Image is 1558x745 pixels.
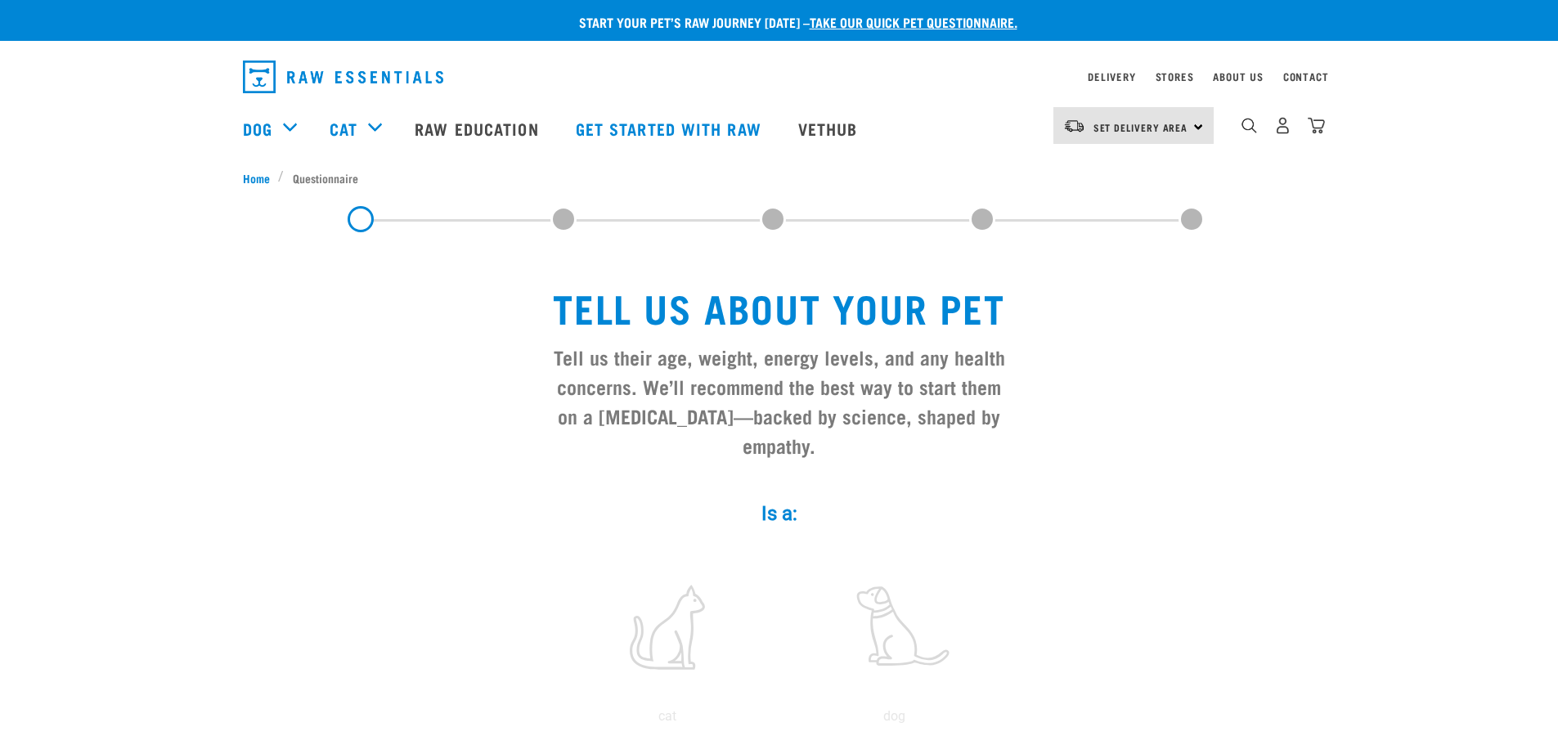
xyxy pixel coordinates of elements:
[243,169,279,186] a: Home
[534,499,1025,528] label: Is a:
[243,116,272,141] a: Dog
[243,169,1316,186] nav: breadcrumbs
[547,285,1012,329] h1: Tell us about your pet
[1213,74,1263,79] a: About Us
[398,96,559,161] a: Raw Education
[784,707,1005,726] p: dog
[243,169,270,186] span: Home
[810,18,1017,25] a: take our quick pet questionnaire.
[1274,117,1291,134] img: user.png
[1093,124,1188,130] span: Set Delivery Area
[1241,118,1257,133] img: home-icon-1@2x.png
[1088,74,1135,79] a: Delivery
[230,54,1329,100] nav: dropdown navigation
[1283,74,1329,79] a: Contact
[1156,74,1194,79] a: Stores
[243,61,443,93] img: Raw Essentials Logo
[547,342,1012,460] h3: Tell us their age, weight, energy levels, and any health concerns. We’ll recommend the best way t...
[559,96,782,161] a: Get started with Raw
[330,116,357,141] a: Cat
[557,707,778,726] p: cat
[1063,119,1085,133] img: van-moving.png
[782,96,878,161] a: Vethub
[1308,117,1325,134] img: home-icon@2x.png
